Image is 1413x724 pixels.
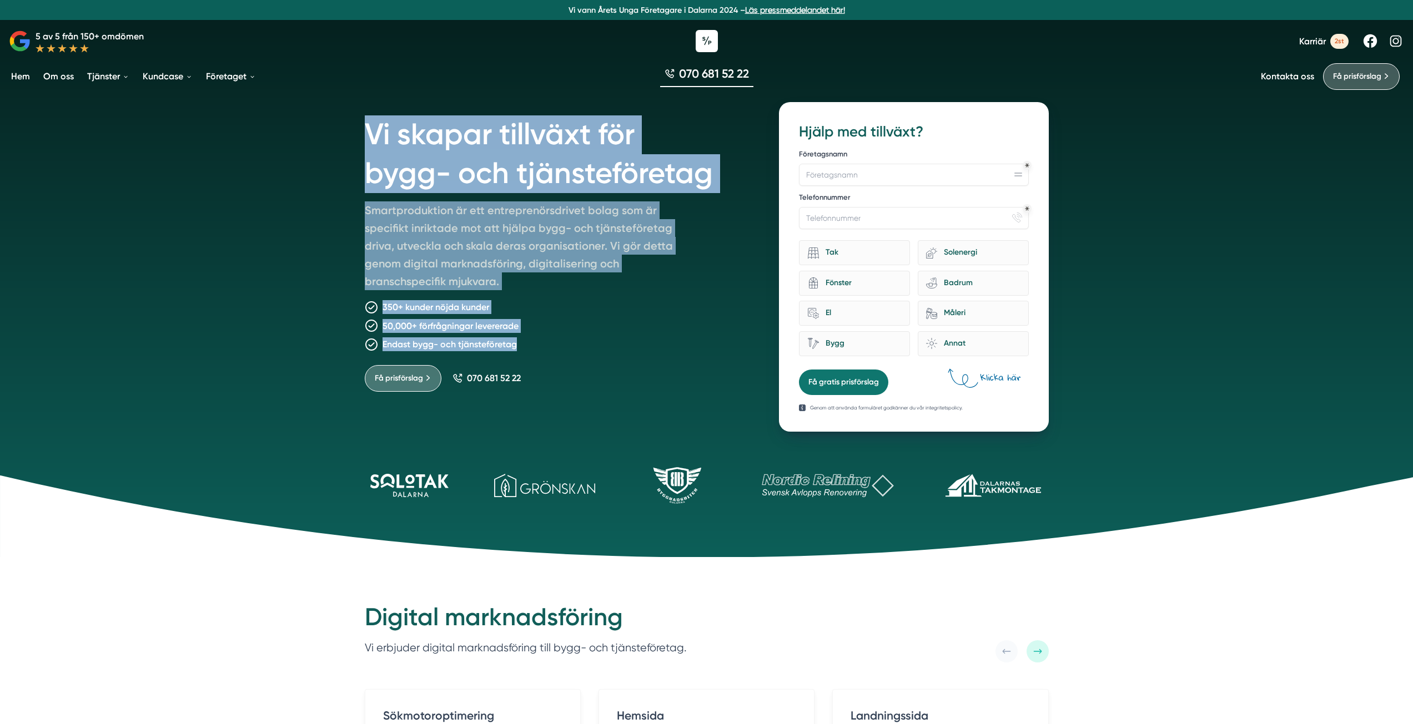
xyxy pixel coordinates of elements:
label: Telefonnummer [799,193,1028,205]
input: Telefonnummer [799,207,1028,229]
a: Tjänster [85,62,132,90]
span: Karriär [1299,36,1326,47]
a: Läs pressmeddelandet här! [745,6,845,14]
a: Få prisförslag [365,365,441,392]
p: 50,000+ förfrågningar levererade [383,319,519,333]
a: Kundcase [140,62,195,90]
span: 070 681 52 22 [679,65,749,82]
a: Företaget [204,62,258,90]
h1: Vi skapar tillväxt för bygg- och tjänsteföretag [365,102,753,201]
p: Genom att använda formuläret godkänner du vår integritetspolicy. [810,404,963,412]
div: Obligatoriskt [1025,163,1029,168]
button: Få gratis prisförslag [799,369,888,395]
p: Vi vann Årets Unga Företagare i Dalarna 2024 – [4,4,1409,16]
a: Hem [9,62,32,90]
div: Obligatoriskt [1025,206,1029,211]
h2: Digital marknadsföring [365,601,687,639]
h3: Hjälp med tillväxt? [799,122,1028,142]
p: Smartproduktion är ett entreprenörsdrivet bolag som är specifikt inriktade mot att hjälpa bygg- o... [365,201,685,295]
p: 5 av 5 från 150+ omdömen [36,29,144,43]
span: 070 681 52 22 [467,373,521,383]
a: 070 681 52 22 [660,65,753,87]
a: Få prisförslag [1323,63,1400,90]
a: Karriär 2st [1299,34,1349,49]
span: 2st [1330,34,1349,49]
span: Få prisförslag [1333,70,1381,83]
span: Få prisförslag [375,372,423,384]
p: Endast bygg- och tjänsteföretag [383,337,517,351]
label: Företagsnamn [799,149,1028,161]
input: Företagsnamn [799,164,1028,186]
a: 070 681 52 22 [452,373,521,383]
a: Kontakta oss [1261,71,1314,82]
p: Vi erbjuder digital marknadsföring till bygg- och tjänsteföretag. [365,639,687,657]
a: Om oss [41,62,76,90]
p: 350+ kunder nöjda kunder [383,300,489,314]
